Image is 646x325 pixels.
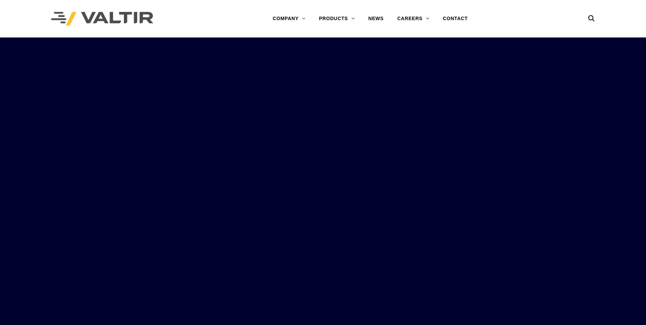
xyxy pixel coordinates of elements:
[266,12,312,26] a: COMPANY
[51,12,153,26] img: Valtir
[362,12,391,26] a: NEWS
[391,12,436,26] a: CAREERS
[312,12,362,26] a: PRODUCTS
[436,12,475,26] a: CONTACT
